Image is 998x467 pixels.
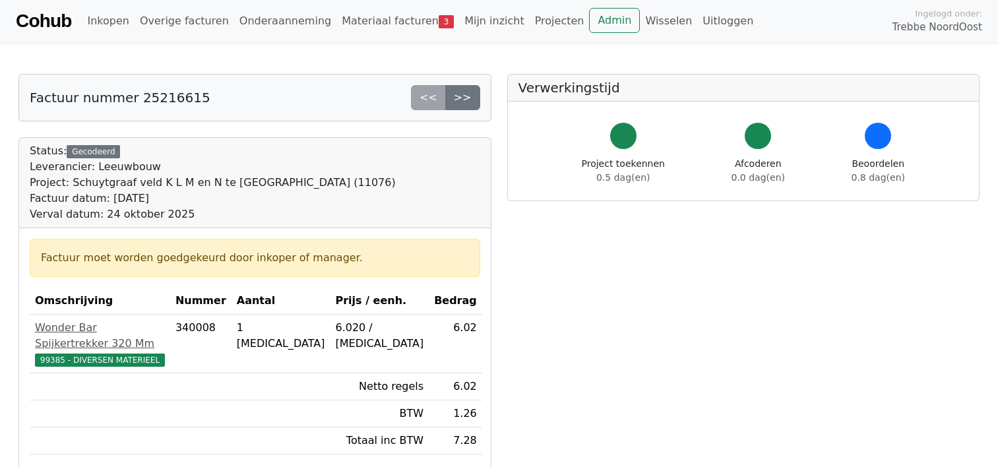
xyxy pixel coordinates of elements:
span: 0.8 dag(en) [852,172,905,183]
a: Admin [589,8,640,33]
td: Netto regels [330,373,429,400]
a: Wonder Bar Spijkertrekker 320 Mm99385 - DIVERSEN MATERIEEL [35,320,165,367]
div: Factuur datum: [DATE] [30,191,396,206]
div: Verval datum: 24 oktober 2025 [30,206,396,222]
td: 7.28 [429,427,482,454]
span: 3 [439,15,454,28]
h5: Factuur nummer 25216615 [30,90,210,106]
a: Projecten [530,8,590,34]
th: Aantal [232,288,330,315]
a: Onderaanneming [234,8,336,34]
div: Wonder Bar Spijkertrekker 320 Mm [35,320,165,352]
div: 6.020 / [MEDICAL_DATA] [335,320,423,352]
a: >> [445,85,480,110]
div: Beoordelen [852,157,905,185]
th: Bedrag [429,288,482,315]
th: Prijs / eenh. [330,288,429,315]
span: Trebbe NoordOost [892,20,982,35]
a: Overige facturen [135,8,234,34]
h5: Verwerkingstijd [518,80,969,96]
span: 99385 - DIVERSEN MATERIEEL [35,354,165,367]
div: Gecodeerd [67,145,120,158]
div: Project toekennen [582,157,665,185]
td: Totaal inc BTW [330,427,429,454]
a: Materiaal facturen3 [336,8,459,34]
th: Nummer [170,288,232,315]
a: Cohub [16,5,71,37]
a: Wisselen [640,8,697,34]
div: 1 [MEDICAL_DATA] [237,320,325,352]
div: Status: [30,143,396,222]
td: BTW [330,400,429,427]
td: 6.02 [429,373,482,400]
td: 340008 [170,315,232,373]
div: Leverancier: Leeuwbouw [30,159,396,175]
th: Omschrijving [30,288,170,315]
div: Factuur moet worden goedgekeurd door inkoper of manager. [41,250,469,266]
a: Uitloggen [697,8,759,34]
div: Afcoderen [732,157,785,185]
div: Project: Schuytgraaf veld K L M en N te [GEOGRAPHIC_DATA] (11076) [30,175,396,191]
td: 6.02 [429,315,482,373]
a: Inkopen [82,8,134,34]
span: Ingelogd onder: [915,7,982,20]
span: 0.0 dag(en) [732,172,785,183]
a: Mijn inzicht [459,8,530,34]
span: 0.5 dag(en) [596,172,650,183]
td: 1.26 [429,400,482,427]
